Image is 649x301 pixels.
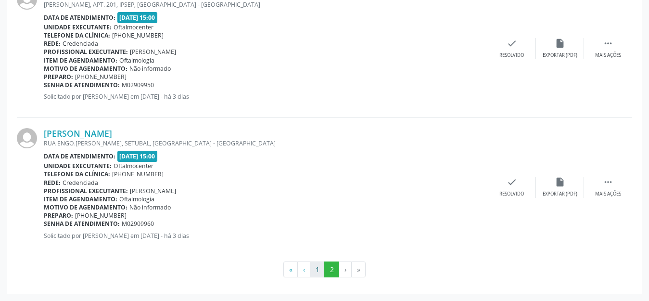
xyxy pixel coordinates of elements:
[44,170,110,178] b: Telefone da clínica:
[44,31,110,39] b: Telefone da clínica:
[44,139,488,147] div: RUA ENGO.[PERSON_NAME], SETUBAL, [GEOGRAPHIC_DATA] - [GEOGRAPHIC_DATA]
[112,170,164,178] span: [PHONE_NUMBER]
[129,203,171,211] span: Não informado
[117,151,158,162] span: [DATE] 15:00
[44,73,73,81] b: Preparo:
[17,262,632,278] ul: Pagination
[603,177,613,187] i: 
[44,56,117,65] b: Item de agendamento:
[297,262,310,278] button: Go to previous page
[44,220,120,228] b: Senha de atendimento:
[119,195,154,203] span: Oftalmologia
[324,262,339,278] button: Go to page 2
[44,152,115,160] b: Data de atendimento:
[44,187,128,195] b: Profissional executante:
[44,0,488,9] div: [PERSON_NAME], APT. 201, IPSEP, [GEOGRAPHIC_DATA] - [GEOGRAPHIC_DATA]
[310,262,325,278] button: Go to page 1
[44,162,112,170] b: Unidade executante:
[543,52,577,59] div: Exportar (PDF)
[499,191,524,197] div: Resolvido
[129,65,171,73] span: Não informado
[603,38,613,49] i: 
[507,177,517,187] i: check
[112,31,164,39] span: [PHONE_NUMBER]
[507,38,517,49] i: check
[44,92,488,101] p: Solicitado por [PERSON_NAME] em [DATE] - há 3 dias
[44,179,61,187] b: Rede:
[114,162,153,170] span: Oftalmocenter
[44,23,112,31] b: Unidade executante:
[283,262,298,278] button: Go to first page
[114,23,153,31] span: Oftalmocenter
[44,65,127,73] b: Motivo de agendamento:
[44,128,112,139] a: [PERSON_NAME]
[499,52,524,59] div: Resolvido
[44,48,128,56] b: Profissional executante:
[63,39,98,48] span: Credenciada
[555,177,565,187] i: insert_drive_file
[122,81,154,89] span: M02909950
[44,13,115,22] b: Data de atendimento:
[17,128,37,148] img: img
[44,195,117,203] b: Item de agendamento:
[119,56,154,65] span: Oftalmologia
[555,38,565,49] i: insert_drive_file
[44,81,120,89] b: Senha de atendimento:
[122,220,154,228] span: M02909960
[44,203,127,211] b: Motivo de agendamento:
[44,232,488,240] p: Solicitado por [PERSON_NAME] em [DATE] - há 3 dias
[75,211,127,220] span: [PHONE_NUMBER]
[543,191,577,197] div: Exportar (PDF)
[130,48,176,56] span: [PERSON_NAME]
[75,73,127,81] span: [PHONE_NUMBER]
[595,191,621,197] div: Mais ações
[130,187,176,195] span: [PERSON_NAME]
[44,211,73,220] b: Preparo:
[595,52,621,59] div: Mais ações
[63,179,98,187] span: Credenciada
[117,12,158,23] span: [DATE] 15:00
[44,39,61,48] b: Rede:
